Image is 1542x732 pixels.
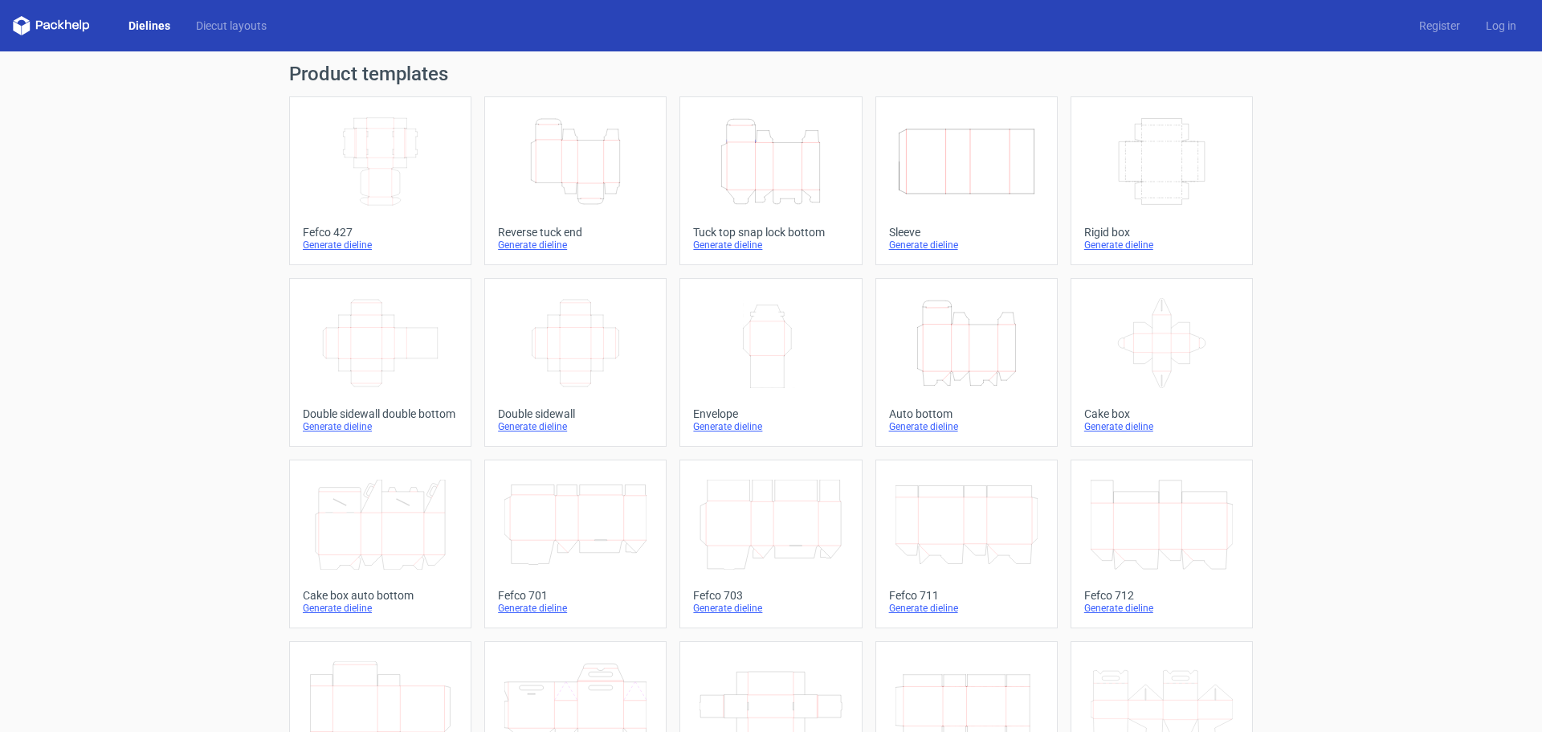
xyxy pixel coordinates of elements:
[875,96,1058,265] a: SleeveGenerate dieline
[498,226,653,239] div: Reverse tuck end
[693,602,848,615] div: Generate dieline
[498,602,653,615] div: Generate dieline
[875,460,1058,628] a: Fefco 711Generate dieline
[1084,602,1239,615] div: Generate dieline
[303,226,458,239] div: Fefco 427
[1084,239,1239,251] div: Generate dieline
[1084,420,1239,433] div: Generate dieline
[693,226,848,239] div: Tuck top snap lock bottom
[303,407,458,420] div: Double sidewall double bottom
[1084,589,1239,602] div: Fefco 712
[303,420,458,433] div: Generate dieline
[484,96,667,265] a: Reverse tuck endGenerate dieline
[1084,226,1239,239] div: Rigid box
[889,239,1044,251] div: Generate dieline
[498,239,653,251] div: Generate dieline
[693,239,848,251] div: Generate dieline
[498,407,653,420] div: Double sidewall
[889,602,1044,615] div: Generate dieline
[889,589,1044,602] div: Fefco 711
[484,460,667,628] a: Fefco 701Generate dieline
[889,226,1044,239] div: Sleeve
[1473,18,1529,34] a: Log in
[303,239,458,251] div: Generate dieline
[679,96,862,265] a: Tuck top snap lock bottomGenerate dieline
[498,420,653,433] div: Generate dieline
[693,589,848,602] div: Fefco 703
[183,18,279,34] a: Diecut layouts
[116,18,183,34] a: Dielines
[303,602,458,615] div: Generate dieline
[1071,96,1253,265] a: Rigid boxGenerate dieline
[1071,278,1253,447] a: Cake boxGenerate dieline
[889,420,1044,433] div: Generate dieline
[484,278,667,447] a: Double sidewallGenerate dieline
[289,96,471,265] a: Fefco 427Generate dieline
[679,460,862,628] a: Fefco 703Generate dieline
[679,278,862,447] a: EnvelopeGenerate dieline
[1071,460,1253,628] a: Fefco 712Generate dieline
[303,589,458,602] div: Cake box auto bottom
[289,278,471,447] a: Double sidewall double bottomGenerate dieline
[875,278,1058,447] a: Auto bottomGenerate dieline
[289,460,471,628] a: Cake box auto bottomGenerate dieline
[889,407,1044,420] div: Auto bottom
[693,420,848,433] div: Generate dieline
[289,64,1253,84] h1: Product templates
[498,589,653,602] div: Fefco 701
[693,407,848,420] div: Envelope
[1084,407,1239,420] div: Cake box
[1406,18,1473,34] a: Register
